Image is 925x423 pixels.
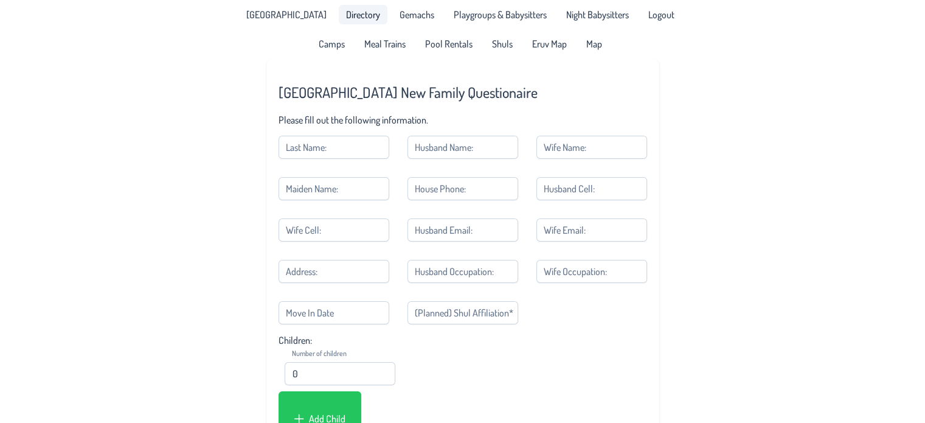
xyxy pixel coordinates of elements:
span: Directory [346,10,380,19]
a: Directory [339,5,387,24]
p: Children: [279,334,647,346]
span: Shuls [492,39,513,49]
a: Pool Rentals [418,34,480,54]
span: [GEOGRAPHIC_DATA] [246,10,327,19]
span: Night Babysitters [566,10,629,19]
a: Camps [311,34,352,54]
span: Camps [319,39,345,49]
span: Meal Trains [364,39,406,49]
span: Gemachs [400,10,434,19]
span: Logout [648,10,674,19]
a: Shuls [485,34,520,54]
a: Night Babysitters [559,5,636,24]
li: Logout [641,5,682,24]
a: Gemachs [392,5,442,24]
h2: [GEOGRAPHIC_DATA] New Family Questionaire [279,83,647,102]
a: [GEOGRAPHIC_DATA] [239,5,334,24]
span: Map [586,39,602,49]
a: Eruv Map [525,34,574,54]
a: Meal Trains [357,34,413,54]
span: Pool Rentals [425,39,473,49]
span: Eruv Map [532,39,567,49]
a: Playgroups & Babysitters [446,5,554,24]
a: Map [579,34,609,54]
li: Pine Lake Park [239,5,334,24]
p: Please fill out the following information. [279,114,647,126]
span: Playgroups & Babysitters [454,10,547,19]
